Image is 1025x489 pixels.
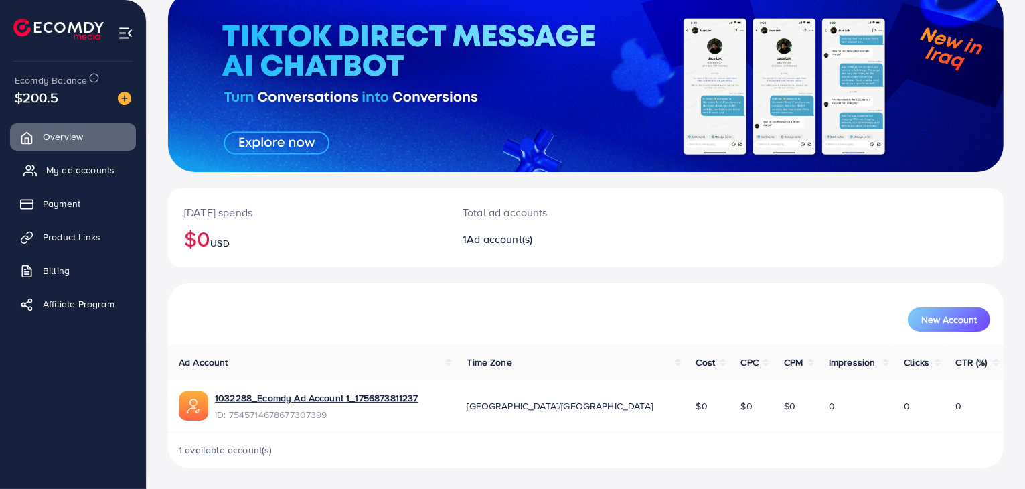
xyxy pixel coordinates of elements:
span: Overview [43,130,83,143]
p: [DATE] spends [184,204,430,220]
span: Ecomdy Balance [15,74,87,87]
h2: $0 [184,226,430,251]
span: $0 [696,399,708,413]
span: Ad account(s) [467,232,532,247]
span: Time Zone [467,356,511,369]
span: CPC [741,356,759,369]
span: My ad accounts [46,163,114,177]
img: ic-ads-acc.e4c84228.svg [179,391,208,421]
span: CPM [784,356,803,369]
span: Impression [829,356,876,369]
span: Affiliate Program [43,297,114,311]
span: 0 [829,399,835,413]
a: My ad accounts [10,157,136,184]
span: $200.5 [15,88,58,107]
img: image [118,92,131,105]
span: ID: 7545714678677307399 [215,408,418,421]
span: Ad Account [179,356,228,369]
span: Clicks [904,356,929,369]
span: CTR (%) [956,356,988,369]
iframe: Chat [968,429,1015,479]
button: New Account [908,307,990,332]
span: USD [210,236,229,250]
p: Total ad accounts [463,204,639,220]
span: $0 [784,399,795,413]
span: Payment [43,197,80,210]
span: 0 [904,399,910,413]
a: Billing [10,257,136,284]
span: 0 [956,399,962,413]
span: Billing [43,264,70,277]
a: Affiliate Program [10,291,136,318]
a: Product Links [10,224,136,251]
span: Product Links [43,230,100,244]
span: [GEOGRAPHIC_DATA]/[GEOGRAPHIC_DATA] [467,399,653,413]
span: Cost [696,356,716,369]
span: New Account [921,315,977,324]
a: 1032288_Ecomdy Ad Account 1_1756873811237 [215,391,418,405]
span: $0 [741,399,753,413]
img: menu [118,25,133,41]
img: logo [13,19,104,40]
h2: 1 [463,233,639,246]
a: Overview [10,123,136,150]
span: 1 available account(s) [179,443,272,457]
a: Payment [10,190,136,217]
